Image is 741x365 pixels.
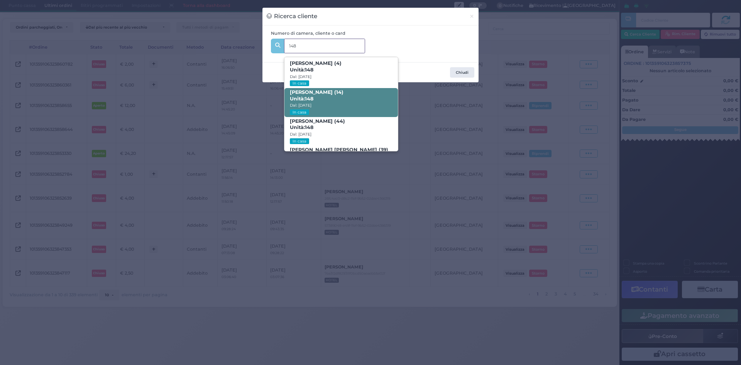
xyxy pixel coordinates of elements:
strong: 148 [305,67,313,73]
small: In casa [290,138,309,144]
b: [PERSON_NAME] [PERSON_NAME] (39) [290,147,388,159]
h3: Ricerca cliente [267,12,317,21]
span: × [469,12,474,20]
strong: 148 [305,124,313,130]
span: Unità: [290,96,313,102]
strong: 148 [305,96,313,102]
span: Unità: [290,124,313,131]
span: Unità: [290,67,313,73]
b: [PERSON_NAME] (14) [290,89,343,102]
small: In casa [290,80,309,86]
b: [PERSON_NAME] (44) [290,118,345,131]
b: [PERSON_NAME] (4) [290,60,342,73]
button: Chiudi [450,67,474,78]
small: Dal: [DATE] [290,103,311,108]
label: Numero di camera, cliente o card [271,30,345,37]
small: Dal: [DATE] [290,132,311,137]
small: Dal: [DATE] [290,74,311,79]
button: Chiudi [465,8,479,25]
small: In casa [290,109,309,115]
input: Es. 'Mario Rossi', '220' o '108123234234' [284,39,365,53]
